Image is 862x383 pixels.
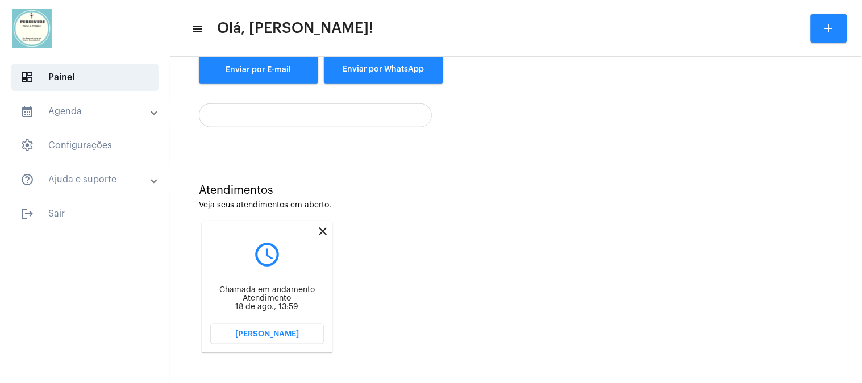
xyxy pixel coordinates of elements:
mat-icon: sidenav icon [20,207,34,220]
span: Enviar por E-mail [226,66,292,74]
mat-expansion-panel-header: sidenav iconAjuda e suporte [7,166,170,193]
div: Atendimentos [199,184,834,197]
mat-icon: add [822,22,836,35]
span: sidenav icon [20,70,34,84]
mat-icon: sidenav icon [191,22,202,36]
div: Atendimento [210,294,324,303]
mat-expansion-panel-header: sidenav iconAgenda [7,98,170,125]
span: Sair [11,200,159,227]
button: [PERSON_NAME] [210,324,324,344]
mat-icon: query_builder [210,240,324,269]
div: Chamada em andamento [210,286,324,294]
mat-icon: sidenav icon [20,105,34,118]
span: Configurações [11,132,159,159]
span: Enviar por WhatsApp [343,65,424,73]
span: Painel [11,64,159,91]
div: 18 de ago., 13:59 [210,303,324,311]
img: 5d8d47a4-7bd9-c6b3-230d-111f976e2b05.jpeg [9,6,55,51]
mat-panel-title: Agenda [20,105,152,118]
div: Encerrar Atendimento [289,247,359,260]
mat-icon: sidenav icon [20,173,34,186]
a: Enviar por E-mail [199,55,318,84]
div: Veja seus atendimentos em aberto. [199,201,834,210]
mat-panel-title: Ajuda e suporte [20,173,152,186]
span: sidenav icon [20,139,34,152]
span: [PERSON_NAME] [235,330,299,338]
mat-icon: close [316,224,330,238]
span: Olá, [PERSON_NAME]! [217,19,373,38]
button: Enviar por WhatsApp [324,55,443,84]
